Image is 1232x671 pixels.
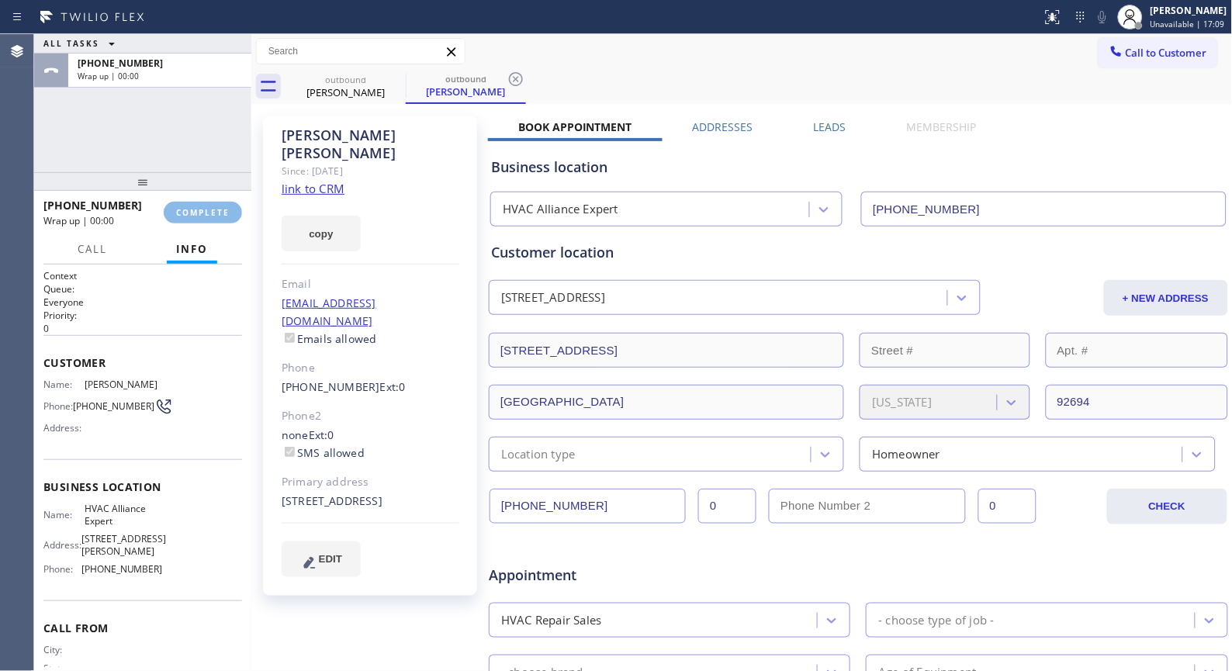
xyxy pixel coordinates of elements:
div: Phone2 [282,407,459,425]
span: City: [43,644,85,655]
span: Call From [43,621,242,635]
div: Primary address [282,473,459,491]
span: Name: [43,379,85,390]
label: Book Appointment [518,119,632,134]
span: Call to Customer [1126,46,1207,60]
span: Phone: [43,400,73,412]
div: Since: [DATE] [282,162,459,180]
div: HVAC Alliance Expert [503,201,618,219]
label: Addresses [693,119,753,134]
label: Emails allowed [282,331,377,346]
input: Address [489,333,844,368]
div: Brian Slayback [407,69,524,102]
input: Ext. [698,489,756,524]
input: ZIP [1046,385,1228,420]
label: Leads [814,119,846,134]
a: [EMAIL_ADDRESS][DOMAIN_NAME] [282,296,376,328]
button: Info [167,234,217,265]
button: Call [68,234,116,265]
h2: Priority: [43,309,242,322]
span: HVAC Alliance Expert [85,503,162,527]
div: Business location [491,157,1226,178]
button: copy [282,216,361,251]
button: EDIT [282,541,361,577]
button: CHECK [1107,489,1227,524]
div: Location type [501,445,576,463]
span: EDIT [319,553,342,565]
span: [PHONE_NUMBER] [81,563,163,575]
input: Phone Number [861,192,1226,227]
button: COMPLETE [164,202,242,223]
span: [PHONE_NUMBER] [78,57,163,70]
span: Wrap up | 00:00 [78,71,139,81]
input: SMS allowed [285,447,295,457]
div: [STREET_ADDRESS] [501,289,605,307]
span: Name: [43,509,85,521]
div: - choose type of job - [878,611,994,629]
div: none [282,427,459,462]
div: [PERSON_NAME] [1151,4,1227,17]
div: [PERSON_NAME] [PERSON_NAME] [282,126,459,162]
input: City [489,385,844,420]
div: Brian Slayback [287,69,404,104]
div: [STREET_ADDRESS] [282,493,459,510]
p: Everyone [43,296,242,309]
div: [PERSON_NAME] [287,85,404,99]
div: Homeowner [872,445,940,463]
div: Customer location [491,242,1226,263]
label: SMS allowed [282,445,365,460]
span: Appointment [489,565,733,586]
span: Unavailable | 17:09 [1151,19,1225,29]
div: HVAC Repair Sales [501,611,601,629]
input: Street # [860,333,1030,368]
span: Ext: 0 [380,379,406,394]
span: Customer [43,355,242,370]
span: Wrap up | 00:00 [43,214,114,227]
input: Emails allowed [285,333,295,343]
span: COMPLETE [176,207,230,218]
span: ALL TASKS [43,38,99,49]
span: Address: [43,539,81,551]
button: ALL TASKS [34,34,130,53]
div: Email [282,275,459,293]
label: Membership [907,119,977,134]
button: Call to Customer [1099,38,1217,67]
div: outbound [407,73,524,85]
button: + NEW ADDRESS [1104,280,1228,316]
button: Mute [1092,6,1113,28]
div: outbound [287,74,404,85]
span: [STREET_ADDRESS][PERSON_NAME] [81,533,166,557]
span: [PHONE_NUMBER] [73,400,154,412]
input: Ext. 2 [978,489,1036,524]
a: [PHONE_NUMBER] [282,379,380,394]
a: link to CRM [282,181,344,196]
span: Business location [43,479,242,494]
span: Address: [43,422,85,434]
span: Call [78,242,107,256]
h1: Context [43,269,242,282]
span: [PHONE_NUMBER] [43,198,142,213]
span: Ext: 0 [309,427,334,442]
input: Phone Number [490,489,686,524]
span: [PERSON_NAME] [85,379,162,390]
input: Phone Number 2 [769,489,965,524]
input: Search [257,39,465,64]
span: Info [176,242,208,256]
p: 0 [43,322,242,335]
span: Phone: [43,563,81,575]
h2: Queue: [43,282,242,296]
input: Apt. # [1046,333,1228,368]
div: [PERSON_NAME] [407,85,524,99]
div: Phone [282,359,459,377]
